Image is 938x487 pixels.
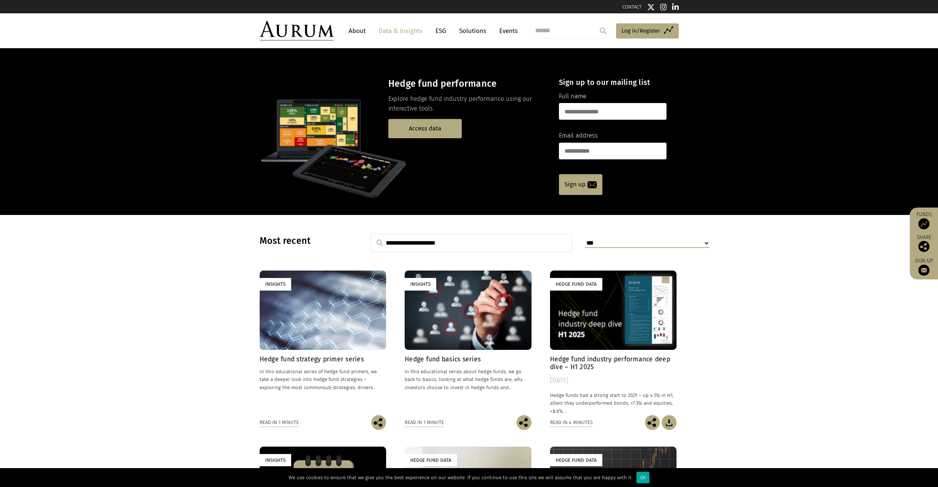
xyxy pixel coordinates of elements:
[559,174,602,195] a: Sign up
[371,415,386,430] img: Share this post
[405,271,531,415] a: Insights Hedge fund basics series In this educational series about hedge funds, we go back to bas...
[550,271,677,415] a: Hedge Fund Data Hedge fund industry performance deep dive – H1 2025 [DATE] Hedge funds had a stro...
[260,454,291,466] div: Insights
[550,454,602,466] div: Hedge Fund Data
[636,472,649,483] div: Ok
[918,218,929,229] img: Access Funds
[550,418,593,427] div: Read in 4 minutes
[323,385,355,390] span: sub-strategies
[914,235,934,252] div: Share
[260,271,386,415] a: Insights Hedge fund strategy primer series In this educational series of hedge fund primers, we t...
[405,368,531,391] p: In this educational series about hedge funds, we go back to basics, looking at what hedge funds a...
[260,235,352,246] h3: Most recent
[388,119,462,138] a: Access data
[260,418,299,427] div: Read in 1 minute
[345,24,369,38] a: About
[260,21,334,41] img: Aurum
[405,278,436,290] div: Insights
[622,26,660,35] span: Log in/Register
[550,355,677,371] h4: Hedge fund industry performance deep dive – H1 2025
[588,181,597,188] img: email-icon
[914,211,934,229] a: Funds
[596,23,610,38] input: Submit
[672,3,679,11] img: Linkedin icon
[455,24,490,38] a: Solutions
[662,415,677,430] img: Download Article
[622,4,642,10] a: CONTACT
[517,415,531,430] img: Share this post
[559,78,667,87] h4: Sign up to our mailing list
[388,94,546,114] p: Explore hedge fund industry performance using our interactive tools.
[388,78,546,89] h3: Hedge fund performance
[550,391,677,415] p: Hedge funds had a strong start to 2025 – up 4.5% in H1, albeit they underperformed bonds, +7.3% a...
[405,418,444,427] div: Read in 1 minute
[616,23,679,39] a: Log in/Register
[660,3,667,11] img: Instagram icon
[260,355,386,363] h4: Hedge fund strategy primer series
[376,239,383,246] img: search.svg
[405,454,457,466] div: Hedge Fund Data
[645,415,660,430] img: Share this post
[647,3,655,11] img: Twitter icon
[496,24,518,38] a: Events
[405,355,531,363] h4: Hedge fund basics series
[559,131,598,140] label: Email address
[550,375,677,386] div: [DATE]
[550,278,602,290] div: Hedge Fund Data
[914,258,934,276] a: Sign up
[432,24,450,38] a: ESG
[260,368,386,391] p: In this educational series of hedge fund primers, we take a deeper look into hedge fund strategie...
[559,92,586,101] label: Full name
[918,241,929,252] img: Share this post
[918,265,929,276] img: Sign up to our newsletter
[375,24,426,38] a: Data & Insights
[260,278,291,290] div: Insights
